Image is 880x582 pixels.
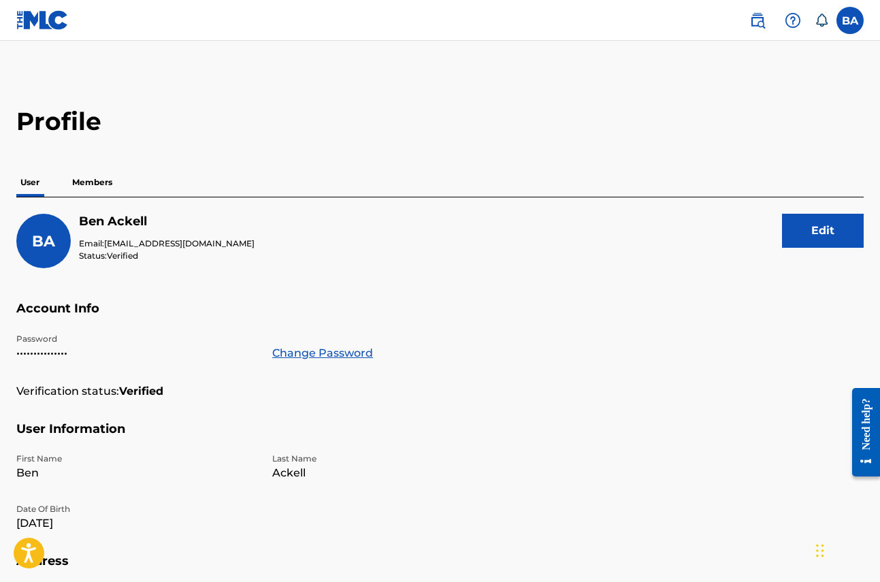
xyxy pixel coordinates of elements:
p: [DATE] [16,515,256,532]
iframe: Resource Center [842,378,880,487]
div: User Menu [836,7,864,34]
p: ••••••••••••••• [16,345,256,361]
button: Edit [782,214,864,248]
p: Ackell [272,465,512,481]
p: Members [68,168,116,197]
h2: Profile [16,106,864,137]
span: Verified [107,250,138,261]
img: help [785,12,801,29]
p: Email: [79,238,255,250]
span: [EMAIL_ADDRESS][DOMAIN_NAME] [104,238,255,248]
p: Status: [79,250,255,262]
div: Notifications [815,14,828,27]
p: Date Of Birth [16,503,256,515]
h5: Account Info [16,301,864,333]
h5: User Information [16,421,864,453]
a: Public Search [744,7,771,34]
span: BA [32,232,55,250]
img: MLC Logo [16,10,69,30]
div: Help [779,7,806,34]
iframe: Chat Widget [812,517,880,582]
p: First Name [16,453,256,465]
strong: Verified [119,383,163,400]
img: search [749,12,766,29]
a: Change Password [272,345,373,361]
p: Ben [16,465,256,481]
p: Last Name [272,453,512,465]
h5: Ben Ackell [79,214,255,229]
p: Password [16,333,256,345]
p: Verification status: [16,383,119,400]
p: User [16,168,44,197]
div: Drag [816,530,824,571]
